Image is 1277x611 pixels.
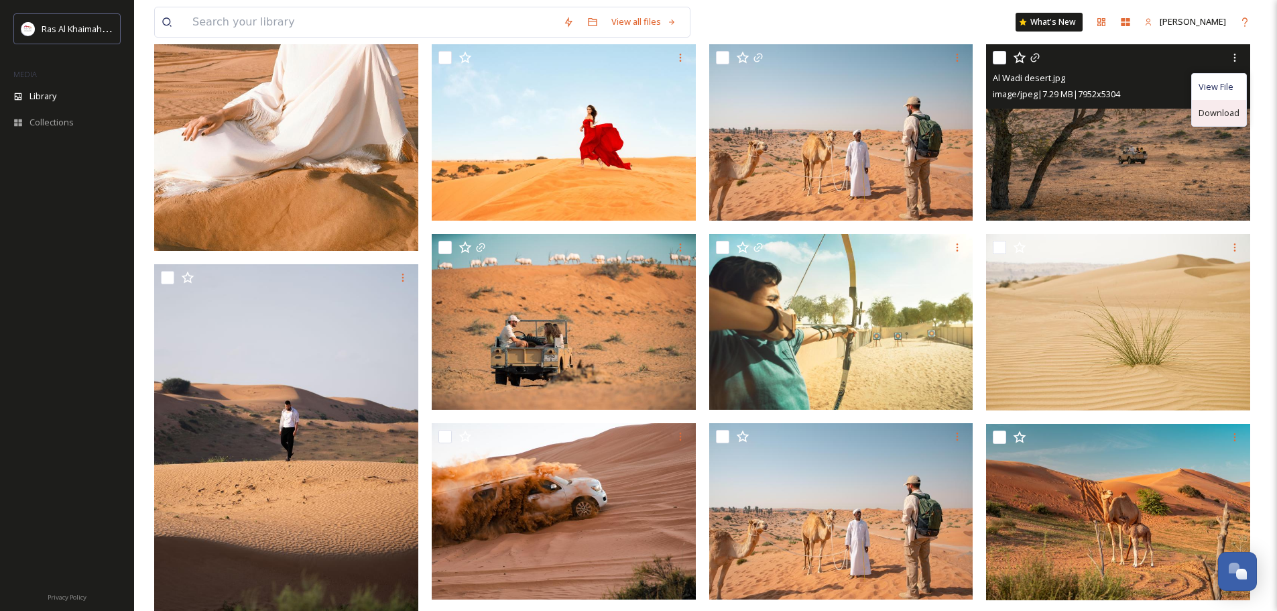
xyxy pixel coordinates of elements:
[21,22,35,36] img: Logo_RAKTDA_RGB-01.png
[709,234,973,410] img: Archery.jpg
[986,234,1250,411] img: desert.jpg
[48,593,86,602] span: Privacy Policy
[1138,9,1233,35] a: [PERSON_NAME]
[1016,13,1083,32] a: What's New
[29,116,74,129] span: Collections
[993,72,1065,84] span: Al Wadi desert.jpg
[1218,552,1257,591] button: Open Chat
[993,88,1120,100] span: image/jpeg | 7.29 MB | 7952 x 5304
[432,234,696,410] img: Al Wadi Desert.jpg
[432,423,696,600] img: desert safari.jpg
[48,588,86,604] a: Privacy Policy
[186,7,556,37] input: Search your library
[986,44,1250,221] img: Al Wadi desert.jpg
[13,69,37,79] span: MEDIA
[1199,80,1233,93] span: View File
[605,9,683,35] a: View all files
[709,423,973,600] img: Desert.jpg
[1160,15,1226,27] span: [PERSON_NAME]
[986,424,1250,600] img: Camel with her baby in the desert.jpg
[42,22,231,35] span: Ras Al Khaimah Tourism Development Authority
[709,44,973,221] img: Ras Al Khaimah desert.jpg
[432,44,696,221] img: Lady in the desert.jpg
[29,90,56,103] span: Library
[1199,107,1239,119] span: Download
